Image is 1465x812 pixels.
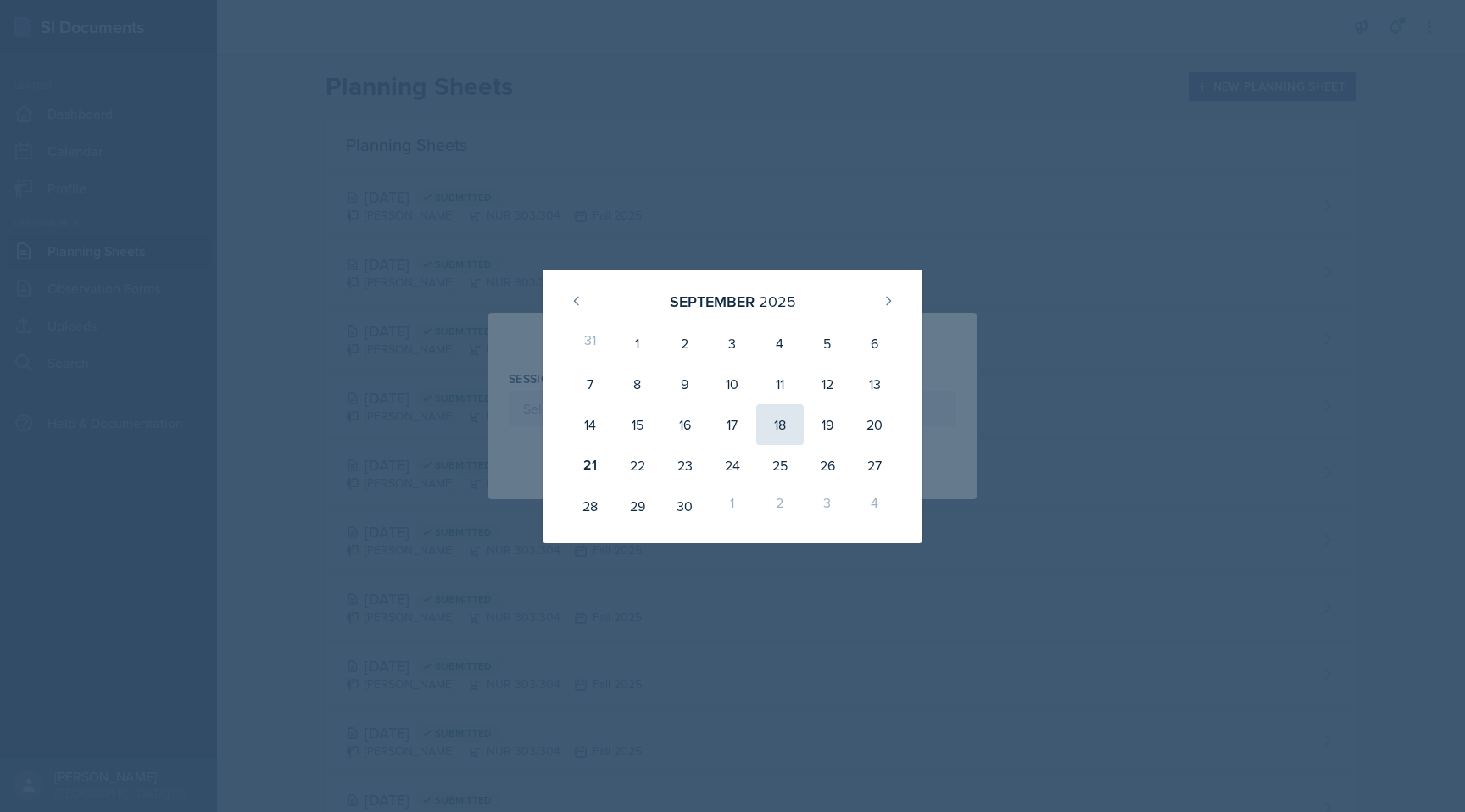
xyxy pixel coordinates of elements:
[709,445,756,486] div: 24
[566,404,614,445] div: 14
[661,404,709,445] div: 16
[851,323,899,364] div: 6
[614,364,661,404] div: 8
[804,364,851,404] div: 12
[566,445,614,486] div: 21
[614,404,661,445] div: 15
[804,445,851,486] div: 26
[566,486,614,526] div: 28
[661,323,709,364] div: 2
[756,486,804,526] div: 2
[670,290,755,313] div: September
[756,445,804,486] div: 25
[804,323,851,364] div: 5
[709,404,756,445] div: 17
[566,364,614,404] div: 7
[661,486,709,526] div: 30
[709,486,756,526] div: 1
[759,290,796,313] div: 2025
[566,323,614,364] div: 31
[804,404,851,445] div: 19
[756,404,804,445] div: 18
[804,486,851,526] div: 3
[756,364,804,404] div: 11
[709,323,756,364] div: 3
[614,323,661,364] div: 1
[756,323,804,364] div: 4
[851,445,899,486] div: 27
[614,445,661,486] div: 22
[661,445,709,486] div: 23
[851,364,899,404] div: 13
[709,364,756,404] div: 10
[614,486,661,526] div: 29
[851,404,899,445] div: 20
[851,486,899,526] div: 4
[661,364,709,404] div: 9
